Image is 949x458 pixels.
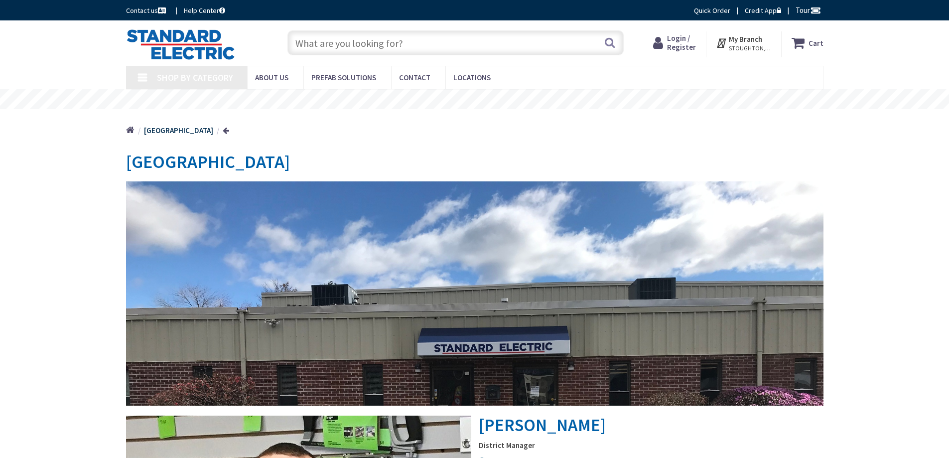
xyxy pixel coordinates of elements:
strong: My Branch [729,34,762,44]
span: Shop By Category [157,72,233,83]
a: Contact us [126,5,168,15]
div: My Branch STOUGHTON, [GEOGRAPHIC_DATA] [716,34,771,52]
span: About Us [255,73,288,82]
strong: [GEOGRAPHIC_DATA] [144,126,213,135]
a: Login / Register [653,34,696,52]
span: [GEOGRAPHIC_DATA] [126,151,290,173]
a: Quick Order [694,5,730,15]
span: Contact [399,73,430,82]
a: Cart [792,34,823,52]
input: What are you looking for? [287,30,624,55]
span: Tour [796,5,821,15]
rs-layer: Coronavirus: Our Commitment to Our Employees and Customers [318,95,633,106]
img: Standard Electric [126,29,235,60]
span: Locations [453,73,491,82]
a: Credit App [745,5,781,15]
a: Help Center [184,5,225,15]
strong: Cart [809,34,823,52]
span: Prefab Solutions [311,73,376,82]
span: Login / Register [667,33,696,52]
span: STOUGHTON, [GEOGRAPHIC_DATA] [729,44,771,52]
